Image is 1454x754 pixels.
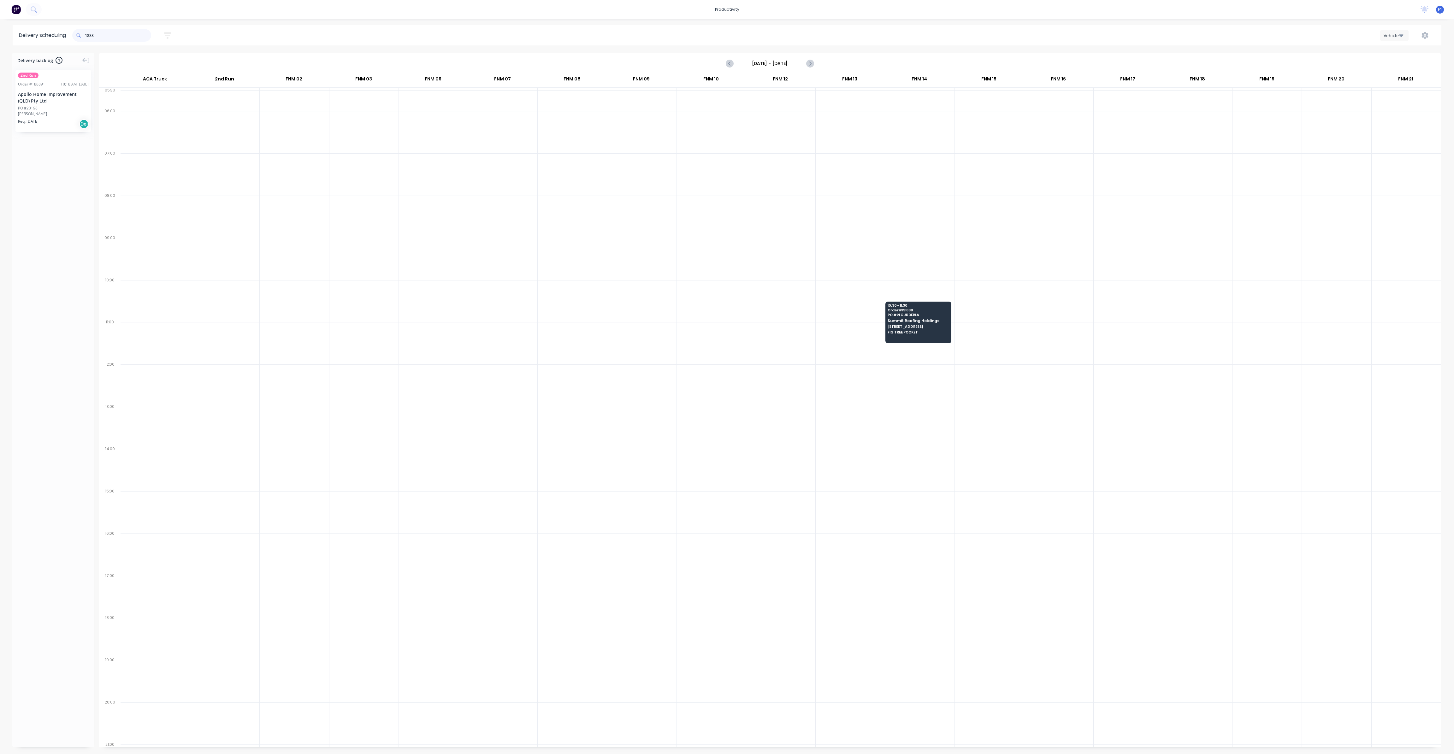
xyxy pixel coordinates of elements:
div: [PERSON_NAME] [18,111,89,117]
div: 06:00 [99,107,121,150]
div: FNM 14 [885,74,954,87]
div: 11:00 [99,318,121,361]
span: PO # 21 CUBBERLA [888,313,949,317]
div: 07:00 [99,150,121,192]
div: ACA Truck [120,74,190,87]
div: FNM 21 [1371,74,1440,87]
span: 1 [56,57,62,64]
div: 15:00 [99,487,121,530]
div: 09:00 [99,234,121,276]
div: 10:00 [99,276,121,319]
div: FNM 13 [815,74,884,87]
div: 19:00 [99,656,121,698]
div: productivity [712,5,742,14]
span: FIG TREE POCKET [888,330,949,334]
div: 13:00 [99,403,121,445]
div: 14:00 [99,445,121,487]
div: 16:00 [99,530,121,572]
span: 10:30 - 11:30 [888,303,949,307]
div: 20:00 [99,698,121,741]
span: Order # 191888 [888,308,949,312]
div: 2nd Run [190,74,259,87]
span: Summit Roofing Holdings [888,319,949,323]
div: FNM 07 [468,74,537,87]
div: 05:30 [99,86,121,107]
div: 08:00 [99,192,121,234]
div: FNM 12 [746,74,815,87]
span: [STREET_ADDRESS] [888,325,949,328]
div: Del [79,119,89,129]
div: PO #20198 [18,105,38,111]
img: Factory [11,5,21,14]
div: Vehicle [1384,32,1402,39]
div: Apollo Home Improvement (QLD) Pty Ltd [18,91,89,104]
div: FNM 02 [259,74,328,87]
div: Order # 188891 [18,81,45,87]
span: 2nd Run [18,73,38,78]
span: Delivery backlog [17,57,53,64]
div: FNM 03 [329,74,398,87]
div: 17:00 [99,572,121,614]
div: FNM 17 [1093,74,1162,87]
div: FNM 15 [954,74,1023,87]
div: FNM 19 [1232,74,1301,87]
button: Vehicle [1380,30,1409,41]
div: FNM 16 [1024,74,1093,87]
div: FNM 10 [676,74,745,87]
div: FNM 18 [1163,74,1232,87]
div: 18:00 [99,614,121,656]
div: FNM 09 [607,74,676,87]
div: 10:18 AM [DATE] [61,81,89,87]
span: F1 [1438,7,1442,12]
div: Delivery scheduling [13,25,72,45]
span: Req. [DATE] [18,119,38,124]
div: FNM 20 [1302,74,1371,87]
div: FNM 06 [399,74,468,87]
div: 12:00 [99,361,121,403]
div: FNM 08 [537,74,606,87]
input: Search for orders [85,29,151,42]
div: 21:00 [99,741,121,748]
